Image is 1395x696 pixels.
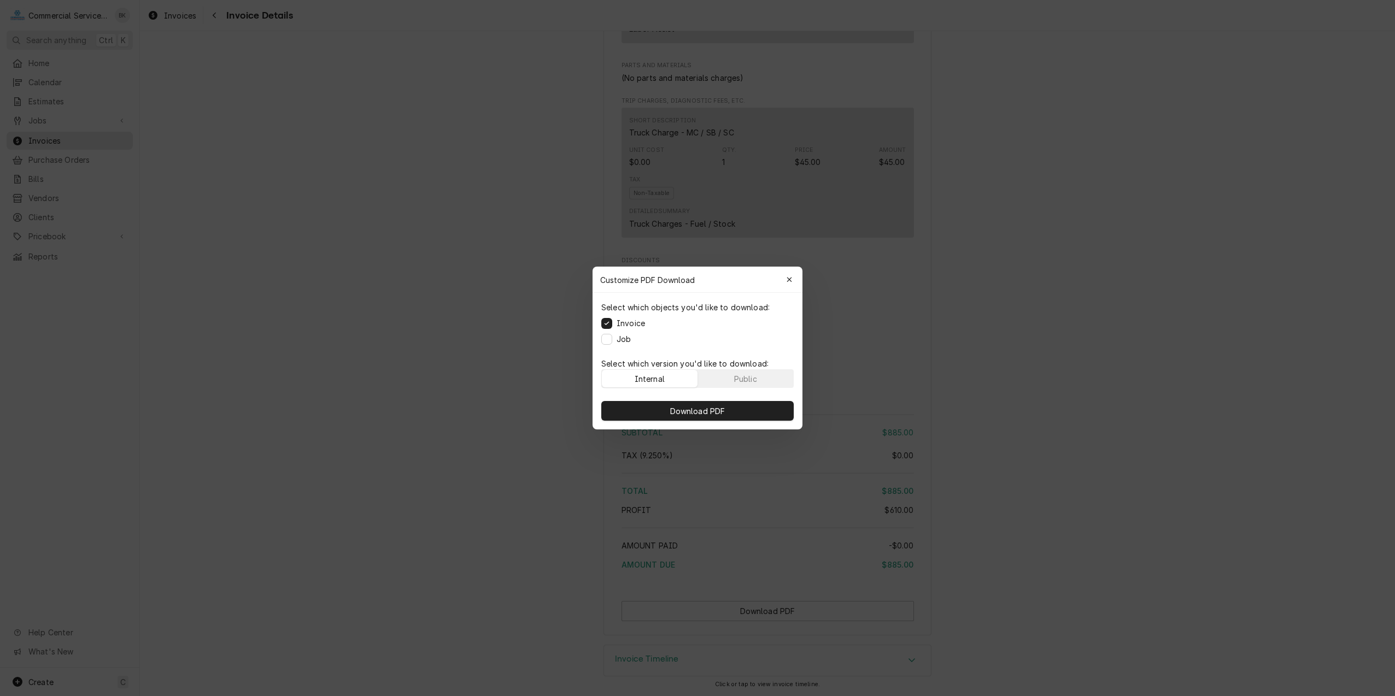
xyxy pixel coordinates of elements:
[617,317,645,329] label: Invoice
[601,302,770,313] p: Select which objects you'd like to download:
[635,373,665,385] div: Internal
[593,267,802,293] div: Customize PDF Download
[601,358,794,369] p: Select which version you'd like to download:
[734,373,757,385] div: Public
[668,405,728,417] span: Download PDF
[617,333,631,345] label: Job
[601,401,794,421] button: Download PDF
